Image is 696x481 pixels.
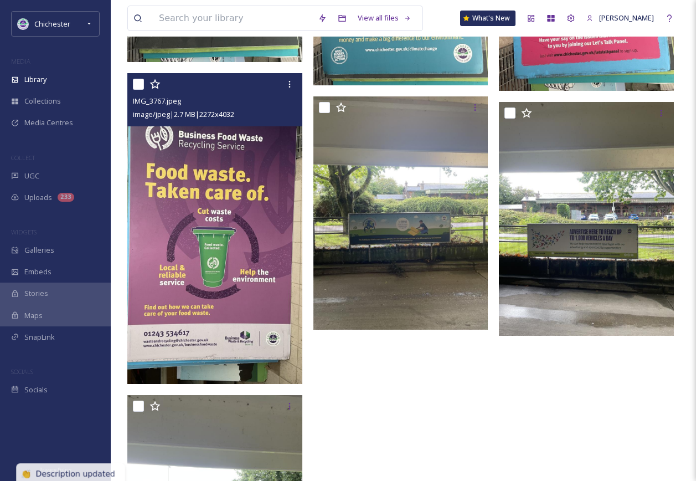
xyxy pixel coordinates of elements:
[11,228,37,236] span: WIDGETS
[460,11,515,26] a: What's New
[153,6,312,30] input: Search your library
[581,7,659,29] a: [PERSON_NAME]
[24,171,39,181] span: UGC
[499,102,674,335] img: IMG_3769.jpeg
[11,153,35,162] span: COLLECT
[24,310,43,321] span: Maps
[34,19,70,29] span: Chichester
[11,57,30,65] span: MEDIA
[24,192,52,203] span: Uploads
[352,7,417,29] a: View all files
[133,109,234,119] span: image/jpeg | 2.7 MB | 2272 x 4032
[313,96,488,330] img: IMG_3768.jpeg
[11,367,33,376] span: SOCIALS
[24,332,55,342] span: SnapLink
[24,245,54,255] span: Galleries
[18,18,29,29] img: Logo_of_Chichester_District_Council.png
[24,267,51,277] span: Embeds
[127,73,302,384] img: IMG_3767.jpeg
[58,193,74,202] div: 233
[133,96,181,106] span: IMG_3767.jpeg
[24,288,48,299] span: Stories
[31,454,121,465] div: Description updated
[24,96,61,106] span: Collections
[24,74,47,85] span: Library
[24,117,73,128] span: Media Centres
[599,13,654,23] span: [PERSON_NAME]
[14,454,25,465] div: 👏
[24,385,48,395] span: Socials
